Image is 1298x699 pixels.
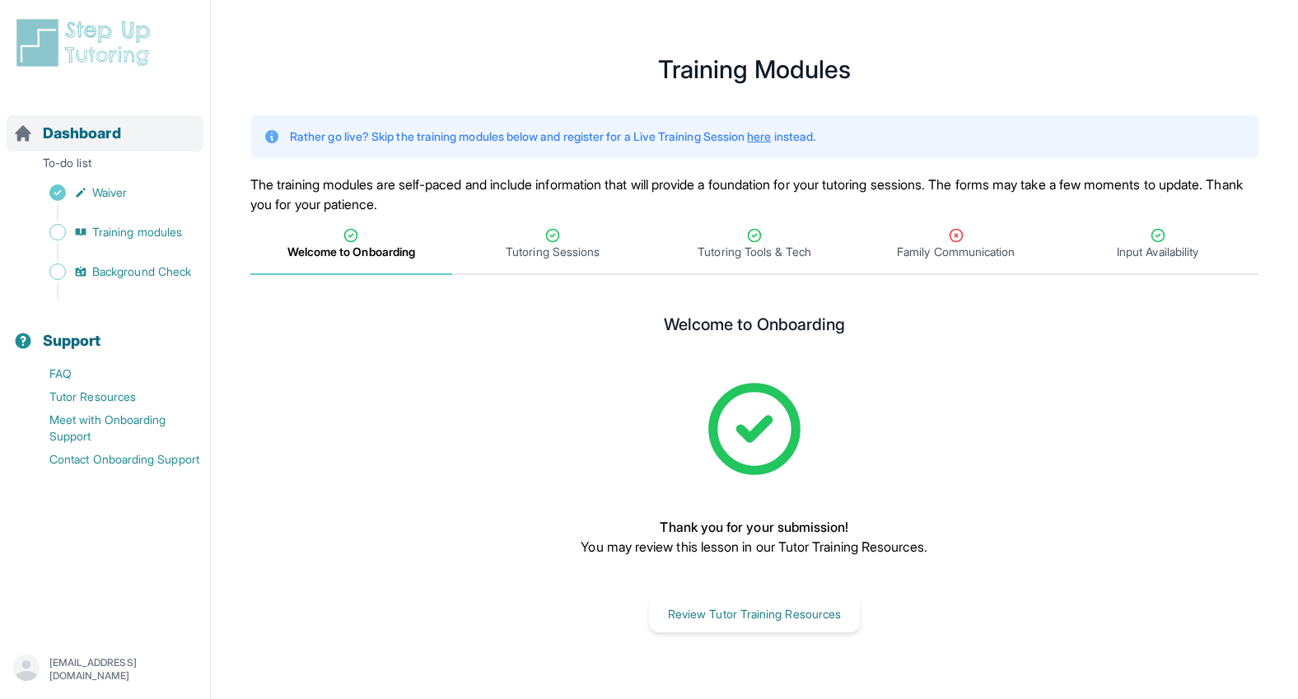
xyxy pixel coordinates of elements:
[897,244,1015,260] span: Family Communication
[13,181,210,204] a: Waiver
[7,96,203,151] button: Dashboard
[7,155,203,178] p: To-do list
[13,362,210,385] a: FAQ
[43,122,121,145] span: Dashboard
[290,128,815,145] p: Rather go live? Skip the training modules below and register for a Live Training Session instead.
[13,385,210,408] a: Tutor Resources
[7,303,203,359] button: Support
[581,517,927,537] p: Thank you for your submission!
[92,224,182,240] span: Training modules
[649,596,860,632] button: Review Tutor Training Resources
[13,122,121,145] a: Dashboard
[13,655,197,684] button: [EMAIL_ADDRESS][DOMAIN_NAME]
[1117,244,1198,260] span: Input Availability
[250,175,1258,214] p: The training modules are self-paced and include information that will provide a foundation for yo...
[13,221,210,244] a: Training modules
[506,244,600,260] span: Tutoring Sessions
[747,129,771,143] a: here
[13,16,160,69] img: logo
[250,59,1258,79] h1: Training Modules
[649,605,860,622] a: Review Tutor Training Resources
[698,244,810,260] span: Tutoring Tools & Tech
[664,315,845,341] h2: Welcome to Onboarding
[92,184,127,201] span: Waiver
[250,214,1258,275] nav: Tabs
[43,329,101,352] span: Support
[92,263,191,280] span: Background Check
[13,260,210,283] a: Background Check
[49,656,197,683] p: [EMAIL_ADDRESS][DOMAIN_NAME]
[13,448,210,471] a: Contact Onboarding Support
[581,537,927,557] p: You may review this lesson in our Tutor Training Resources.
[287,244,415,260] span: Welcome to Onboarding
[13,408,210,448] a: Meet with Onboarding Support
